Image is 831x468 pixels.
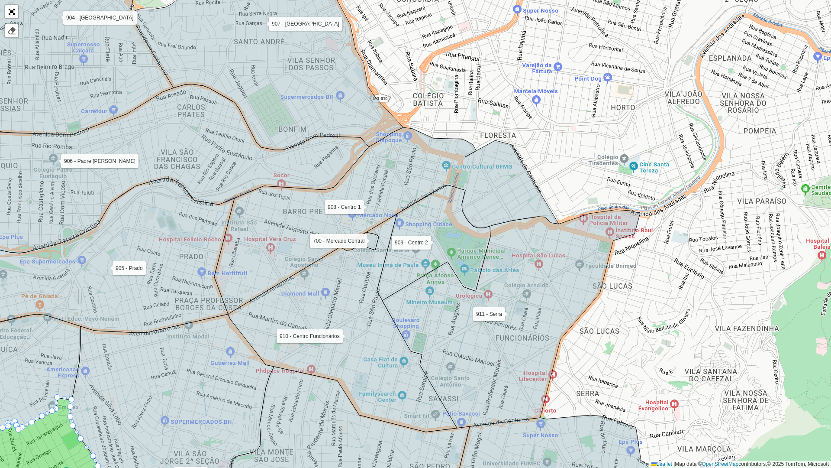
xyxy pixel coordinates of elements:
span: | [673,461,675,467]
div: Map data © contributors,© 2025 TomTom, Microsoft [649,461,831,468]
a: Abrir mapa em tela cheia [5,5,18,18]
a: Leaflet [651,461,672,467]
a: OpenStreetMap [702,461,739,467]
div: Remover camada(s) [5,24,18,37]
